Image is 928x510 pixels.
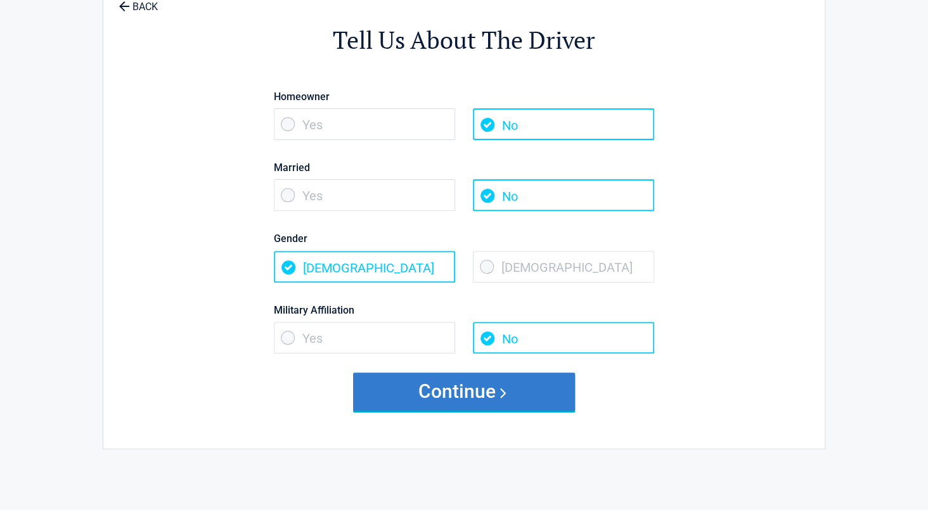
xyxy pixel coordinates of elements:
[274,251,455,283] span: [DEMOGRAPHIC_DATA]
[274,230,654,247] label: Gender
[274,108,455,140] span: Yes
[274,159,654,176] label: Married
[274,88,654,105] label: Homeowner
[173,24,755,56] h2: Tell Us About The Driver
[473,108,654,140] span: No
[473,179,654,211] span: No
[274,179,455,211] span: Yes
[473,251,654,283] span: [DEMOGRAPHIC_DATA]
[274,322,455,354] span: Yes
[473,322,654,354] span: No
[353,373,575,411] button: Continue
[274,302,654,319] label: Military Affiliation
